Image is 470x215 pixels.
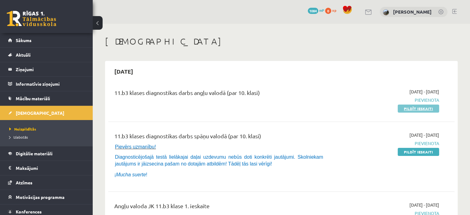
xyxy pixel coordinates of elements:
[16,180,32,185] span: Atzīmes
[9,126,87,132] a: Neizpildītās
[308,8,318,14] span: 1084
[16,62,85,76] legend: Ziņojumi
[8,62,85,76] a: Ziņojumi
[9,127,36,131] span: Neizpildītās
[108,64,139,79] h2: [DATE]
[308,8,324,13] a: 1084 mP
[8,48,85,62] a: Aktuāli
[337,97,439,103] span: Pievienota
[8,146,85,161] a: Digitālie materiāli
[398,148,439,156] a: Pildīt ieskaiti
[8,77,85,91] a: Informatīvie ziņojumi
[325,8,331,14] span: 0
[105,36,458,47] h1: [DEMOGRAPHIC_DATA]
[8,91,85,105] a: Mācību materiāli
[8,190,85,204] a: Motivācijas programma
[114,202,328,213] div: Angļu valoda JK 11.b3 klase 1. ieskaite
[8,175,85,190] a: Atzīmes
[398,105,439,113] a: Pildīt ieskaiti
[16,161,85,175] legend: Maksājumi
[115,144,156,149] span: Pievērs uzmanību!
[393,9,432,15] a: [PERSON_NAME]
[8,33,85,47] a: Sākums
[16,52,31,58] span: Aktuāli
[319,8,324,13] span: mP
[114,132,328,143] div: 11.b3 klases diagnostikas darbs spāņu valodā (par 10. klasi)
[16,77,85,91] legend: Informatīvie ziņojumi
[337,140,439,147] span: Pievienota
[409,202,439,208] span: [DATE] - [DATE]
[9,134,87,140] a: Izlabotās
[7,11,56,26] a: Rīgas 1. Tālmācības vidusskola
[16,96,50,101] span: Mācību materiāli
[16,209,42,214] span: Konferences
[16,110,64,116] span: [DEMOGRAPHIC_DATA]
[332,8,336,13] span: xp
[383,9,389,15] img: Elizabete Marta Ziļeva
[16,37,32,43] span: Sākums
[325,8,339,13] a: 0 xp
[409,88,439,95] span: [DATE] - [DATE]
[9,135,28,140] span: Izlabotās
[8,161,85,175] a: Maksājumi
[16,151,53,156] span: Digitālie materiāli
[16,194,65,200] span: Motivācijas programma
[116,172,146,177] i: Mucha suerte
[114,88,328,100] div: 11.b3 klases diagnostikas darbs angļu valodā (par 10. klasi)
[115,154,323,166] span: Diagnosticējošajā testā lielākajai daļai uzdevumu nebūs doti konkrēti jautājumi. Skolniekam jautā...
[8,106,85,120] a: [DEMOGRAPHIC_DATA]
[114,172,147,177] span: ¡ !
[409,132,439,138] span: [DATE] - [DATE]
